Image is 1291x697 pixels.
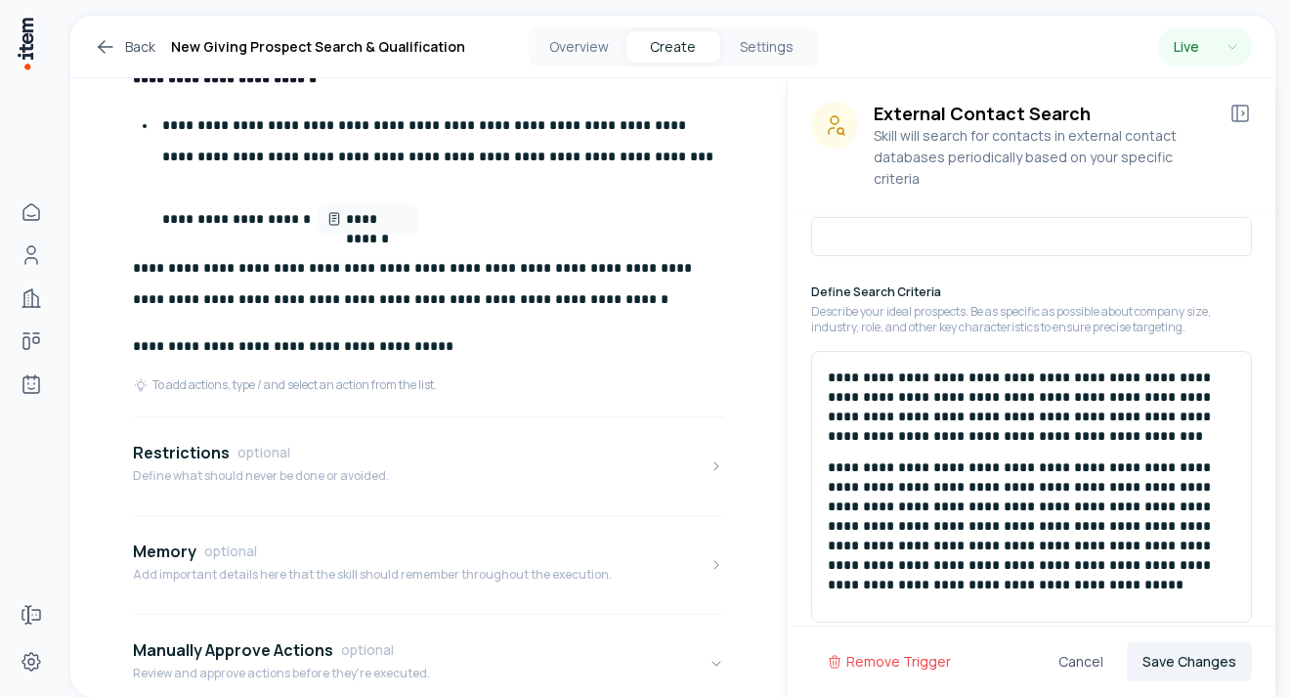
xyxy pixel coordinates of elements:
[12,322,51,361] a: Deals
[133,468,389,484] p: Define what should never be done or avoided.
[94,35,155,59] a: Back
[811,642,967,681] button: Remove Trigger
[133,425,724,507] button: RestrictionsoptionalDefine what should never be done or avoided.
[133,567,612,583] p: Add important details here that the skill should remember throughout the execution.
[237,443,290,462] span: optional
[16,16,35,71] img: Item Brain Logo
[133,524,724,606] button: MemoryoptionalAdd important details here that the skill should remember throughout the execution.
[1043,642,1119,681] button: Cancel
[204,542,257,561] span: optional
[12,236,51,275] a: People
[811,283,1252,300] h6: Define Search Criteria
[874,125,1213,190] p: Skill will search for contacts in external contact databases periodically based on your specific ...
[133,666,430,681] p: Review and approve actions before they're executed.
[171,35,465,59] h1: New Giving Prospect Search & Qualification
[12,595,51,634] a: Forms
[12,642,51,681] a: Settings
[12,365,51,404] a: Agents
[12,193,51,232] a: Home
[626,31,720,63] button: Create
[533,31,626,63] button: Overview
[133,540,196,563] h4: Memory
[12,279,51,318] a: Companies
[133,638,333,662] h4: Manually Approve Actions
[133,377,437,393] div: To add actions, type / and select an action from the list.
[720,31,814,63] button: Settings
[874,102,1213,125] h3: External Contact Search
[1127,642,1252,681] button: Save Changes
[341,640,394,660] span: optional
[811,304,1252,335] p: Describe your ideal prospects. Be as specific as possible about company size, industry, role, and...
[133,441,230,464] h4: Restrictions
